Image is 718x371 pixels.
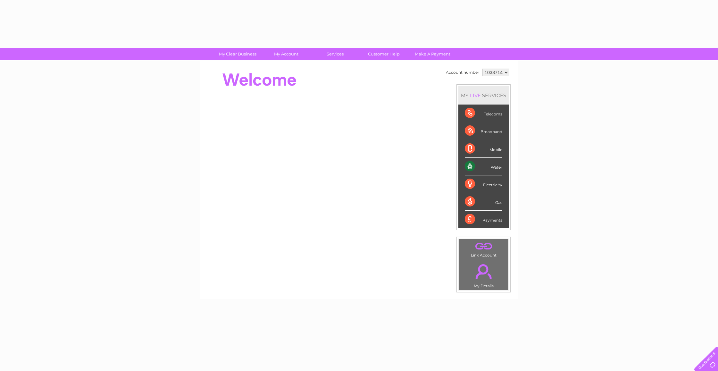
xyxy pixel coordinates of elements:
[211,48,264,60] a: My Clear Business
[406,48,459,60] a: Make A Payment
[469,92,482,98] div: LIVE
[357,48,410,60] a: Customer Help
[465,158,502,175] div: Water
[458,86,509,105] div: MY SERVICES
[465,211,502,228] div: Payments
[465,122,502,140] div: Broadband
[465,175,502,193] div: Electricity
[444,67,481,78] td: Account number
[260,48,313,60] a: My Account
[459,239,508,259] td: Link Account
[465,140,502,158] div: Mobile
[465,105,502,122] div: Telecoms
[459,259,508,290] td: My Details
[309,48,362,60] a: Services
[461,241,506,252] a: .
[461,260,506,283] a: .
[465,193,502,211] div: Gas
